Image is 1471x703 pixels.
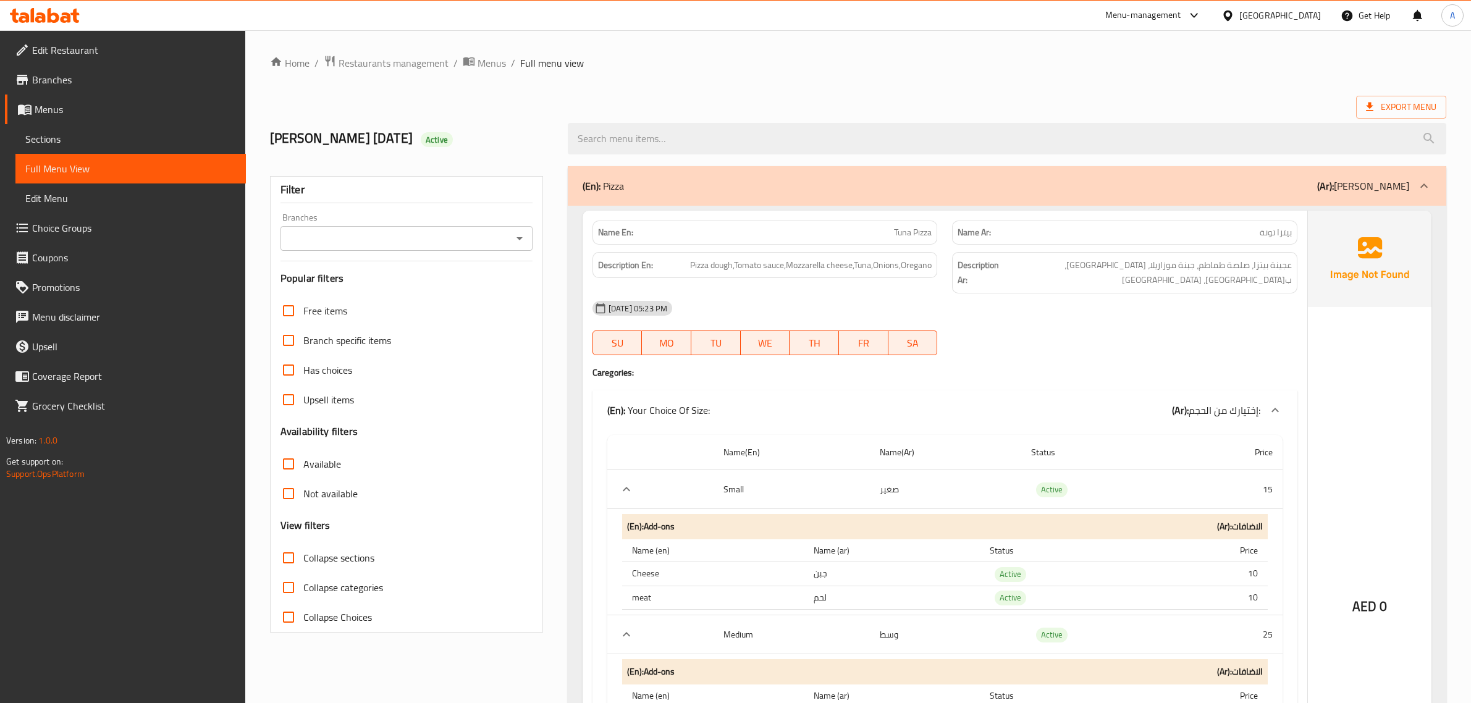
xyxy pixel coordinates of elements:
h2: [PERSON_NAME] [DATE] [270,129,553,148]
span: Active [1036,628,1068,642]
a: Menus [463,55,506,71]
span: MO [647,334,686,352]
span: Active [421,134,453,146]
span: Choice Groups [32,221,236,235]
span: FR [844,334,883,352]
a: Menu disclaimer [5,302,246,332]
span: Full menu view [520,56,584,70]
span: Coupons [32,250,236,265]
th: Small [714,470,870,509]
th: Name(En) [714,435,870,470]
a: Home [270,56,310,70]
button: Open [511,230,528,247]
a: Grocery Checklist [5,391,246,421]
td: صغير [870,470,1021,509]
span: Export Menu [1356,96,1446,119]
li: / [453,56,458,70]
button: FR [839,330,888,355]
span: AED [1352,594,1376,618]
button: TU [691,330,741,355]
th: Name (en) [622,539,804,562]
strong: Description En: [598,258,653,273]
div: [GEOGRAPHIC_DATA] [1239,9,1321,22]
span: Version: [6,432,36,448]
span: Not available [303,486,358,501]
span: Upsell items [303,392,354,407]
h3: Popular filters [280,271,533,285]
button: SA [888,330,938,355]
b: (En): [607,401,625,419]
td: جبن [804,562,980,586]
span: عجينة بيتزا، صلصة طماطم، جبنة موزاريلا، تونة، بصل، اوريجانو [1001,258,1292,288]
li: / [314,56,319,70]
span: Get support on: [6,453,63,469]
b: (En): Add-ons [627,519,675,534]
strong: Name En: [598,226,633,239]
strong: Name Ar: [958,226,991,239]
button: WE [741,330,790,355]
a: Menus [5,95,246,124]
a: Promotions [5,272,246,302]
div: Active [995,567,1026,582]
span: Upsell [32,339,236,354]
b: (En): Add-ons [627,664,675,680]
th: Price [1158,539,1268,562]
a: Coverage Report [5,361,246,391]
span: Sections [25,132,236,146]
span: Menus [478,56,506,70]
td: 10 [1158,562,1268,586]
b: (Ar): [1317,177,1334,195]
th: Cheese [622,562,804,586]
span: Branches [32,72,236,87]
span: Restaurants management [339,56,449,70]
span: 1.0.0 [38,432,57,448]
span: Collapse categories [303,580,383,595]
div: Filter [280,177,533,203]
a: Coupons [5,243,246,272]
p: Pizza [583,179,624,193]
b: (Ar): [1172,401,1189,419]
td: وسط [870,615,1021,654]
span: Edit Menu [25,191,236,206]
span: Active [995,591,1026,605]
span: Grocery Checklist [32,398,236,413]
input: search [568,123,1446,154]
th: Price [1178,435,1283,470]
th: Medium [714,615,870,654]
a: Support.OpsPlatform [6,466,85,482]
span: Export Menu [1366,99,1436,115]
span: Promotions [32,280,236,295]
span: Coverage Report [32,369,236,384]
span: TH [795,334,834,352]
span: Tuna Pizza [894,226,932,239]
span: Collapse sections [303,550,374,565]
button: expand row [617,480,636,499]
h4: Caregories: [592,366,1297,379]
li: / [511,56,515,70]
b: (En): [583,177,601,195]
a: Restaurants management [324,55,449,71]
span: بيتزا تونة [1260,226,1292,239]
div: Active [421,132,453,147]
img: Ae5nvW7+0k+MAAAAAElFTkSuQmCC [1308,211,1431,307]
span: TU [696,334,736,352]
div: (En): Pizza(Ar):[PERSON_NAME] [568,166,1446,206]
b: (Ar): الاضافات [1217,519,1263,534]
a: Edit Menu [15,183,246,213]
nav: breadcrumb [270,55,1446,71]
span: Collapse Choices [303,610,372,625]
span: Branch specific items [303,333,391,348]
div: Menu-management [1105,8,1181,23]
td: 25 [1178,615,1283,654]
button: expand row [617,625,636,644]
b: (Ar): الاضافات [1217,664,1263,680]
a: Branches [5,65,246,95]
span: Free items [303,303,347,318]
span: WE [746,334,785,352]
span: 0 [1380,594,1387,618]
button: MO [642,330,691,355]
span: إختيارك من الحجم: [1189,401,1260,419]
div: (En): Your Choice Of Size:(Ar):إختيارك من الحجم: [592,390,1297,430]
